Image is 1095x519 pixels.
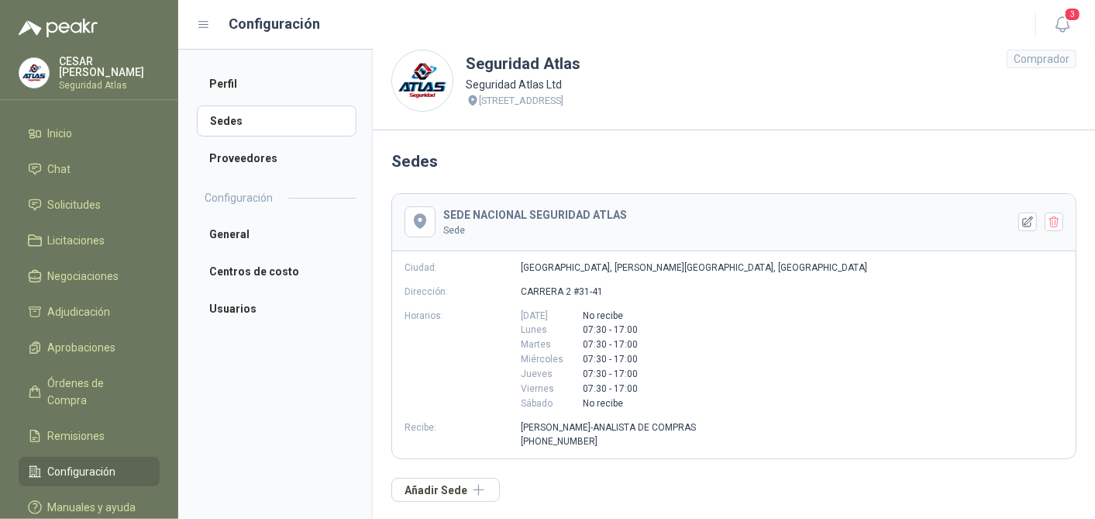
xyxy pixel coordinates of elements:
[521,382,583,396] span: Viernes
[19,261,160,291] a: Negociaciones
[521,396,583,411] span: Sábado
[466,52,580,76] h1: Seguridad Atlas
[583,309,638,324] span: No recibe
[19,368,160,415] a: Órdenes de Compra
[48,196,102,213] span: Solicitudes
[1049,11,1076,39] button: 3
[19,19,98,37] img: Logo peakr
[521,367,583,382] span: Jueves
[405,285,521,299] p: Dirección:
[521,323,583,337] span: Lunes
[19,119,160,148] a: Inicio
[48,232,105,249] span: Licitaciones
[19,190,160,220] a: Solicitudes
[391,478,500,502] button: Añadir Sede
[229,13,321,35] h1: Configuración
[521,434,696,449] span: [PHONE_NUMBER]
[521,337,583,352] span: Martes
[443,223,627,238] p: Sede
[521,261,867,275] p: [GEOGRAPHIC_DATA], [PERSON_NAME][GEOGRAPHIC_DATA], [GEOGRAPHIC_DATA]
[197,219,356,250] a: General
[443,206,627,223] h3: SEDE NACIONAL SEGURIDAD ATLAS
[48,161,71,178] span: Chat
[1064,7,1081,22] span: 3
[197,256,356,287] a: Centros de costo
[197,293,356,324] a: Usuarios
[583,396,638,411] span: No recibe
[583,382,638,396] span: 07:30 - 17:00
[19,297,160,327] a: Adjudicación
[583,367,638,382] span: 07:30 - 17:00
[19,333,160,362] a: Aprobaciones
[583,337,638,352] span: 07:30 - 17:00
[405,420,521,450] p: Recibe:
[392,50,453,111] img: Company Logo
[48,463,116,480] span: Configuración
[197,68,356,99] a: Perfil
[48,427,105,445] span: Remisiones
[197,106,356,137] a: Sedes
[48,499,136,516] span: Manuales y ayuda
[205,189,273,206] h2: Configuración
[48,303,111,320] span: Adjudicación
[59,81,160,90] p: Seguridad Atlas
[466,76,580,93] p: Seguridad Atlas Ltd
[48,375,145,409] span: Órdenes de Compra
[521,420,696,435] span: [PERSON_NAME]-ANALISTA DE COMPRAS
[48,268,119,285] span: Negociaciones
[19,226,160,255] a: Licitaciones
[521,309,583,324] span: [DATE]
[1007,50,1076,68] div: Comprador
[405,261,521,275] p: Ciudad:
[521,352,583,367] span: Miércoles
[19,58,49,88] img: Company Logo
[19,421,160,451] a: Remisiones
[583,323,638,337] span: 07:30 - 17:00
[480,93,564,109] p: [STREET_ADDRESS]
[48,339,116,356] span: Aprobaciones
[59,56,160,78] p: CESAR [PERSON_NAME]
[391,149,1076,175] h2: Sedes
[48,125,73,142] span: Inicio
[19,154,160,184] a: Chat
[197,143,356,174] a: Proveedores
[521,285,603,299] p: CARRERA 2 #31-41
[583,352,638,367] span: 07:30 - 17:00
[405,309,521,411] p: Horarios:
[19,457,160,486] a: Configuración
